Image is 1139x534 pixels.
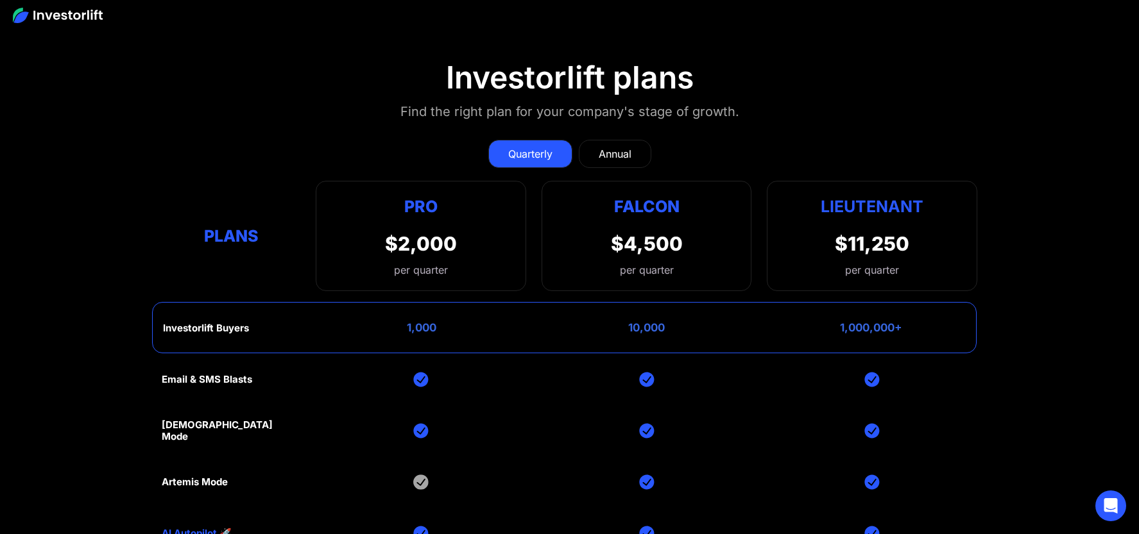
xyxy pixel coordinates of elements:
[163,322,249,334] div: Investorlift Buyers
[385,194,457,219] div: Pro
[508,146,552,162] div: Quarterly
[385,262,457,278] div: per quarter
[845,262,899,278] div: per quarter
[407,321,436,334] div: 1,000
[840,321,902,334] div: 1,000,000+
[835,232,909,255] div: $11,250
[162,374,252,385] div: Email & SMS Blasts
[446,59,694,96] div: Investorlift plans
[614,194,680,219] div: Falcon
[821,197,923,216] strong: Lieutenant
[162,419,300,442] div: [DEMOGRAPHIC_DATA] Mode
[1095,490,1126,521] div: Open Intercom Messenger
[611,232,683,255] div: $4,500
[620,262,674,278] div: per quarter
[400,101,739,122] div: Find the right plan for your company's stage of growth.
[162,223,300,248] div: Plans
[628,321,665,334] div: 10,000
[599,146,631,162] div: Annual
[162,476,228,488] div: Artemis Mode
[385,232,457,255] div: $2,000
